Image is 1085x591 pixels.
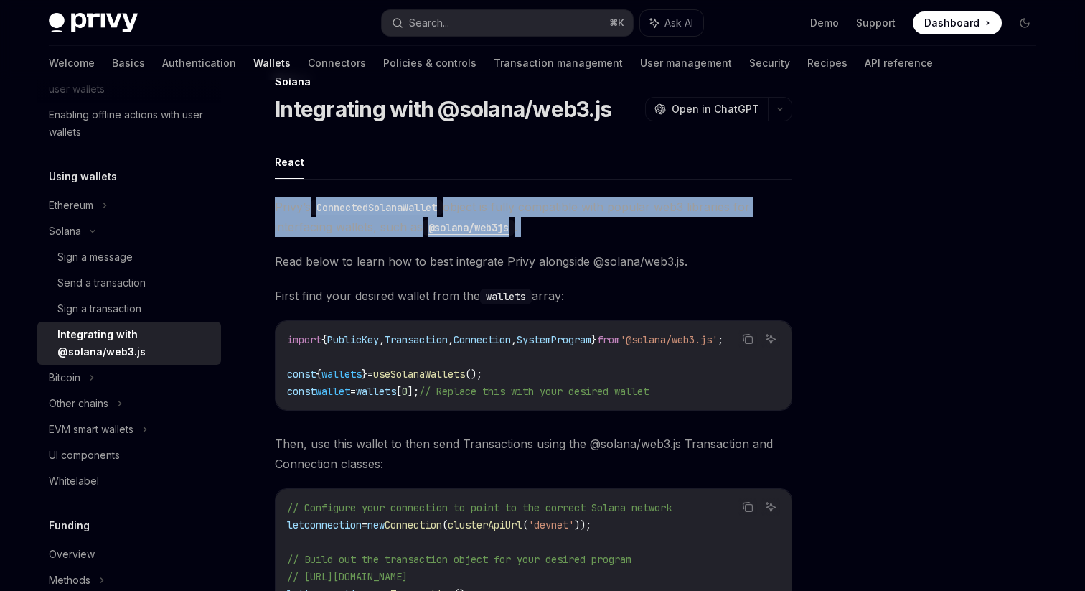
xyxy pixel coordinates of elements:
[49,369,80,386] div: Bitcoin
[321,368,362,381] span: wallets
[287,518,304,531] span: let
[367,518,385,531] span: new
[913,11,1002,34] a: Dashboard
[367,368,373,381] span: =
[49,421,133,438] div: EVM smart wallets
[640,46,732,80] a: User management
[382,10,633,36] button: Search...⌘K
[373,368,465,381] span: useSolanaWallets
[761,498,780,516] button: Ask AI
[49,517,90,534] h5: Funding
[37,541,221,567] a: Overview
[316,385,350,398] span: wallet
[494,46,623,80] a: Transaction management
[49,13,138,33] img: dark logo
[856,16,896,30] a: Support
[287,385,316,398] span: const
[761,330,780,348] button: Ask AI
[423,220,515,234] a: @solana/web3js
[1013,11,1036,34] button: Toggle dark mode
[311,200,443,215] code: ConnectedSolanaWallet
[454,333,511,346] span: Connection
[511,333,517,346] span: ,
[356,385,396,398] span: wallets
[49,46,95,80] a: Welcome
[517,333,591,346] span: SystemProgram
[609,17,624,29] span: ⌘ K
[37,322,221,365] a: Integrating with @solana/web3.js
[423,220,515,236] code: @solana/web3js
[37,442,221,468] a: UI components
[287,368,316,381] span: const
[275,197,792,237] span: Privy’s object is fully compatible with popular web3 libraries for interfacing wallets, such as .
[362,518,367,531] span: =
[49,168,117,185] h5: Using wallets
[465,368,482,381] span: ();
[362,368,367,381] span: }
[591,333,597,346] span: }
[807,46,847,80] a: Recipes
[448,518,522,531] span: clusterApiUrl
[49,473,99,490] div: Whitelabel
[275,96,611,122] h1: Integrating with @solana/web3.js
[304,518,362,531] span: connection
[287,333,321,346] span: import
[253,46,291,80] a: Wallets
[865,46,933,80] a: API reference
[49,395,108,412] div: Other chains
[383,46,476,80] a: Policies & controls
[738,498,757,516] button: Copy the contents from the code block
[645,97,768,121] button: Open in ChatGPT
[402,385,408,398] span: 0
[522,518,528,531] span: (
[480,289,532,304] code: wallets
[308,46,366,80] a: Connectors
[275,286,792,306] span: First find your desired wallet from the array:
[408,385,419,398] span: ];
[316,368,321,381] span: {
[749,46,790,80] a: Security
[419,385,649,398] span: // Replace this with your desired wallet
[57,274,146,292] div: Send a transaction
[49,106,212,141] div: Enabling offline actions with user wallets
[448,333,454,346] span: ,
[409,14,449,32] div: Search...
[672,102,759,116] span: Open in ChatGPT
[275,145,304,179] button: React
[396,385,402,398] span: [
[275,75,792,89] div: Solana
[718,333,723,346] span: ;
[112,46,145,80] a: Basics
[37,296,221,322] a: Sign a transaction
[287,553,631,566] span: // Build out the transaction object for your desired program
[528,518,574,531] span: 'devnet'
[442,518,448,531] span: (
[321,333,327,346] span: {
[49,223,81,240] div: Solana
[379,333,385,346] span: ,
[57,326,212,360] div: Integrating with @solana/web3.js
[287,501,672,514] span: // Configure your connection to point to the correct Solana network
[640,10,703,36] button: Ask AI
[287,570,408,583] span: // [URL][DOMAIN_NAME]
[275,251,792,271] span: Read below to learn how to best integrate Privy alongside @solana/web3.js.
[574,518,591,531] span: ));
[37,270,221,296] a: Send a transaction
[275,434,792,474] span: Then, use this wallet to then send Transactions using the @solana/web3.js Transaction and Connect...
[49,197,93,214] div: Ethereum
[327,333,379,346] span: PublicKey
[810,16,839,30] a: Demo
[924,16,980,30] span: Dashboard
[37,102,221,145] a: Enabling offline actions with user wallets
[49,572,90,589] div: Methods
[385,333,448,346] span: Transaction
[37,468,221,494] a: Whitelabel
[49,546,95,563] div: Overview
[738,330,757,348] button: Copy the contents from the code block
[49,447,120,464] div: UI components
[664,16,693,30] span: Ask AI
[620,333,718,346] span: '@solana/web3.js'
[162,46,236,80] a: Authentication
[57,248,133,266] div: Sign a message
[385,518,442,531] span: Connection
